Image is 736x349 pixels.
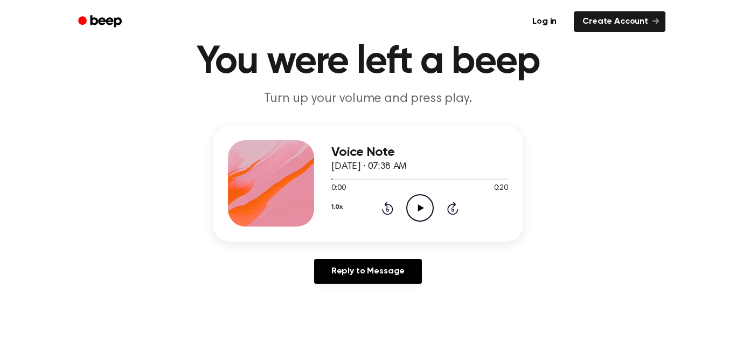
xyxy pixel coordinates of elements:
h3: Voice Note [331,145,508,160]
a: Reply to Message [314,259,422,284]
button: 1.0x [331,198,342,216]
span: 0:00 [331,183,345,194]
h1: You were left a beep [92,43,644,81]
span: [DATE] · 07:38 AM [331,162,407,172]
span: 0:20 [494,183,508,194]
p: Turn up your volume and press play. [161,90,575,108]
a: Beep [71,11,131,32]
a: Log in [522,9,567,34]
a: Create Account [574,11,665,32]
